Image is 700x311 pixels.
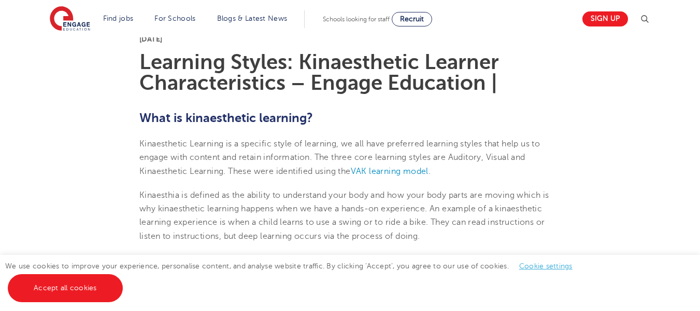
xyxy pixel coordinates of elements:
span: inaesthetic learning happens when we have a hands-on experience. An example of a kinaesthetic lea... [139,204,545,241]
h1: Learning Styles: Kinaesthetic Learner Characteristics – Engage Education | [139,52,561,93]
span: Schools looking for staff [323,16,390,23]
span: We use cookies to improve your experience, personalise content, and analyse website traffic. By c... [5,262,583,292]
span: Kinaesthia is defined as the ability to understand your body and how your body parts are moving w... [139,191,549,213]
a: Find jobs [103,15,134,22]
span: . [428,167,431,176]
span: Kinaesthetic Learning is a specific style of learning, we all have preferred learning styles that... [139,139,540,176]
p: [DATE] [139,35,561,43]
a: Blogs & Latest News [217,15,288,22]
img: Engage Education [50,6,90,32]
a: For Schools [154,15,195,22]
a: VAK learning model [351,167,428,176]
a: Recruit [392,12,432,26]
span: Recruit [400,15,424,23]
a: Cookie settings [519,262,573,270]
a: Accept all cookies [8,274,123,302]
h2: What is kinaesthetic learning? [139,109,561,127]
a: Sign up [582,11,628,26]
span: These were identified using the [228,167,350,176]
